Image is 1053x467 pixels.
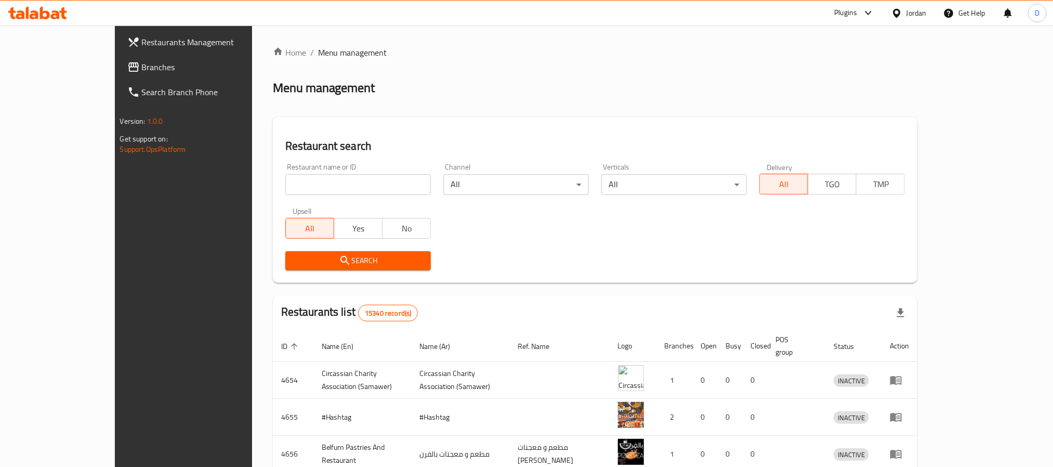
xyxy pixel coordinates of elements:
span: 15340 record(s) [359,308,417,318]
span: D [1035,7,1039,19]
span: TGO [812,177,852,192]
div: All [601,174,747,195]
img: #Hashtag [618,402,644,428]
span: Search [294,254,423,267]
button: All [759,174,808,194]
td: 1 [656,362,693,399]
div: Export file [888,301,913,326]
a: Support.OpsPlatform [120,142,186,156]
th: Action [881,330,917,362]
div: INACTIVE [834,448,869,461]
span: Status [834,340,867,353]
span: TMP [861,177,901,192]
div: Menu [890,448,909,460]
span: POS group [776,333,813,358]
button: Search [285,251,431,270]
span: INACTIVE [834,449,869,461]
label: Upsell [293,207,312,215]
th: Open [693,330,718,362]
button: Yes [334,218,383,239]
td: #Hashtag [313,399,412,436]
nav: breadcrumb [273,46,918,59]
img: Belfurn Pastries And Restaurant [618,439,644,465]
td: 0 [718,362,743,399]
button: All [285,218,334,239]
button: TGO [808,174,857,194]
span: Ref. Name [518,340,563,353]
span: Restaurants Management [142,36,282,48]
h2: Restaurants list [281,304,418,321]
td: 0 [743,399,768,436]
li: / [310,46,314,59]
span: INACTIVE [834,412,869,424]
div: INACTIVE [834,411,869,424]
td: #Hashtag [412,399,510,436]
div: INACTIVE [834,374,869,387]
a: Search Branch Phone [119,80,291,105]
span: Branches [142,61,282,73]
span: Get support on: [120,132,168,146]
span: Version: [120,114,146,128]
td: ​Circassian ​Charity ​Association​ (Samawer) [412,362,510,399]
span: INACTIVE [834,375,869,387]
th: Busy [718,330,743,362]
button: TMP [856,174,905,194]
h2: Menu management [273,80,375,96]
td: 4654 [273,362,313,399]
th: Logo [610,330,656,362]
div: Menu [890,374,909,386]
span: No [387,221,427,236]
label: Delivery [767,163,793,171]
th: Branches [656,330,693,362]
a: Branches [119,55,291,80]
td: 4655 [273,399,313,436]
td: 2 [656,399,693,436]
span: Name (En) [322,340,367,353]
img: ​Circassian ​Charity ​Association​ (Samawer) [618,365,644,391]
span: ID [281,340,301,353]
div: Total records count [358,305,418,321]
input: Search for restaurant name or ID.. [285,174,431,195]
td: ​Circassian ​Charity ​Association​ (Samawer) [313,362,412,399]
td: 0 [718,399,743,436]
span: Yes [338,221,378,236]
a: Restaurants Management [119,30,291,55]
span: All [290,221,330,236]
td: 0 [693,362,718,399]
div: Menu [890,411,909,423]
div: All [443,174,589,195]
h2: Restaurant search [285,138,905,154]
span: Name (Ar) [420,340,464,353]
th: Closed [743,330,768,362]
td: 0 [743,362,768,399]
span: All [764,177,804,192]
span: Search Branch Phone [142,86,282,98]
span: 1.0.0 [147,114,163,128]
div: Plugins [834,7,857,19]
button: No [382,218,431,239]
span: Menu management [318,46,387,59]
div: Jordan [906,7,927,19]
td: 0 [693,399,718,436]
